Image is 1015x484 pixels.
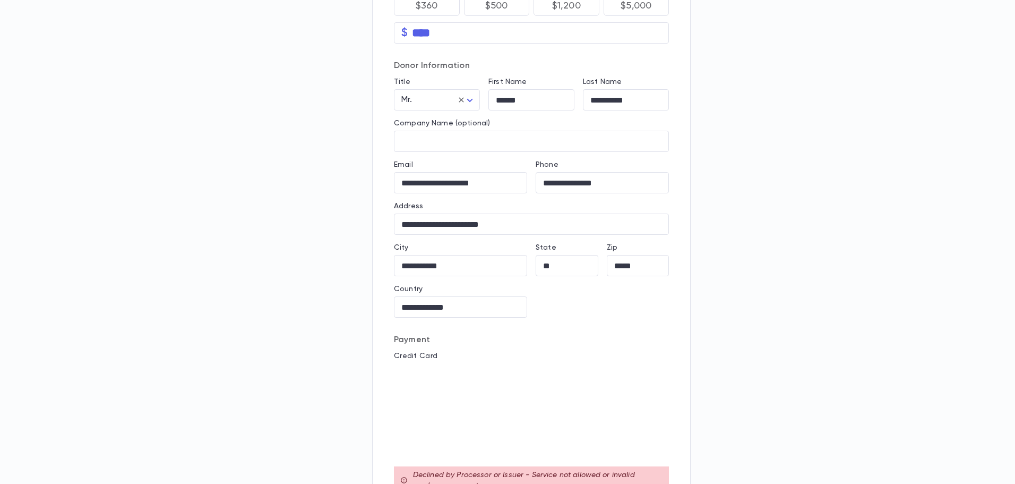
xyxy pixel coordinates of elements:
[488,78,527,86] label: First Name
[394,202,423,210] label: Address
[394,90,480,111] div: Mr.
[536,160,558,169] label: Phone
[394,243,409,252] label: City
[621,1,651,11] p: $5,000
[485,1,508,11] p: $500
[394,119,490,128] label: Company Name (optional)
[536,243,556,252] label: State
[416,1,438,11] p: $360
[607,243,617,252] label: Zip
[394,61,669,71] p: Donor Information
[394,78,410,86] label: Title
[394,335,669,345] p: Payment
[394,352,669,360] p: Credit Card
[394,285,423,293] label: Country
[401,28,408,38] p: $
[583,78,622,86] label: Last Name
[552,1,581,11] p: $1,200
[394,160,413,169] label: Email
[401,96,412,104] span: Mr.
